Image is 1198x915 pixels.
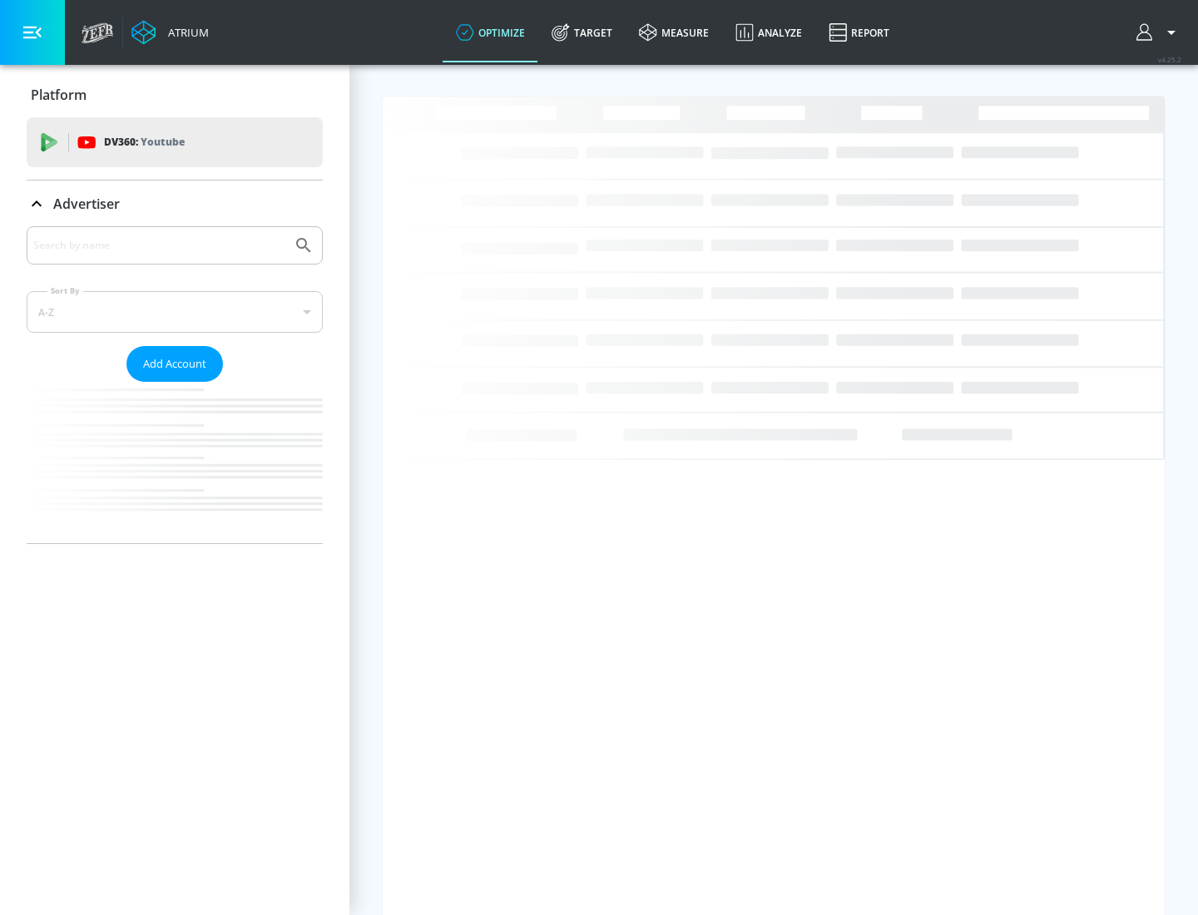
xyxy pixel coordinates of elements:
[33,235,285,256] input: Search by name
[27,181,323,227] div: Advertiser
[53,195,120,213] p: Advertiser
[131,20,209,45] a: Atrium
[27,72,323,118] div: Platform
[27,226,323,543] div: Advertiser
[161,25,209,40] div: Atrium
[27,117,323,167] div: DV360: Youtube
[443,2,538,62] a: optimize
[27,291,323,333] div: A-Z
[104,133,185,151] p: DV360:
[27,382,323,543] nav: list of Advertiser
[31,86,87,104] p: Platform
[626,2,722,62] a: measure
[815,2,903,62] a: Report
[1158,55,1181,64] span: v 4.25.2
[143,354,206,373] span: Add Account
[126,346,223,382] button: Add Account
[47,285,83,296] label: Sort By
[141,133,185,151] p: Youtube
[538,2,626,62] a: Target
[722,2,815,62] a: Analyze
